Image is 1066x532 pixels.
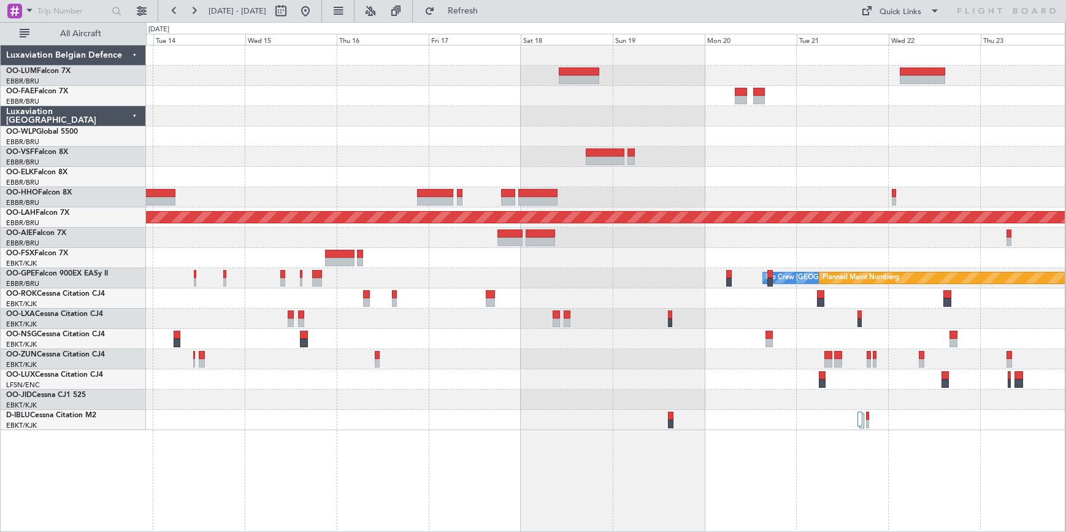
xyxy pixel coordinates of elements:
span: OO-JID [6,391,32,399]
span: Refresh [437,7,489,15]
span: OO-HHO [6,189,38,196]
a: OO-FAEFalcon 7X [6,88,68,95]
div: Planned Maint Nurnberg [823,269,899,287]
a: OO-GPEFalcon 900EX EASy II [6,270,108,277]
span: OO-AIE [6,229,33,237]
span: OO-LXA [6,310,35,318]
span: OO-FAE [6,88,34,95]
div: Wed 22 [889,34,981,45]
a: OO-HHOFalcon 8X [6,189,72,196]
div: [DATE] [148,25,169,35]
div: Sun 19 [613,34,705,45]
a: OO-LUMFalcon 7X [6,67,71,75]
a: EBKT/KJK [6,259,37,268]
div: Wed 15 [245,34,337,45]
a: EBKT/KJK [6,299,37,309]
div: Quick Links [880,6,921,18]
span: OO-GPE [6,270,35,277]
a: EBBR/BRU [6,198,39,207]
a: EBBR/BRU [6,77,39,86]
div: No Crew [GEOGRAPHIC_DATA] ([GEOGRAPHIC_DATA] National) [766,269,972,287]
a: OO-ZUNCessna Citation CJ4 [6,351,105,358]
div: Tue 21 [797,34,889,45]
a: OO-LUXCessna Citation CJ4 [6,371,103,379]
a: OO-ROKCessna Citation CJ4 [6,290,105,298]
span: OO-VSF [6,148,34,156]
a: EBBR/BRU [6,239,39,248]
a: EBKT/KJK [6,421,37,430]
div: Thu 16 [337,34,429,45]
button: All Aircraft [13,24,133,44]
span: All Aircraft [32,29,129,38]
a: D-IBLUCessna Citation M2 [6,412,96,419]
a: OO-LXACessna Citation CJ4 [6,310,103,318]
a: EBBR/BRU [6,178,39,187]
a: OO-LAHFalcon 7X [6,209,69,217]
button: Refresh [419,1,493,21]
button: Quick Links [855,1,946,21]
a: OO-ELKFalcon 8X [6,169,67,176]
div: Fri 17 [429,34,521,45]
a: EBBR/BRU [6,97,39,106]
span: OO-FSX [6,250,34,257]
a: OO-VSFFalcon 8X [6,148,68,156]
a: OO-NSGCessna Citation CJ4 [6,331,105,338]
input: Trip Number [37,2,108,20]
a: EBKT/KJK [6,360,37,369]
a: OO-AIEFalcon 7X [6,229,66,237]
a: EBKT/KJK [6,340,37,349]
span: OO-ZUN [6,351,37,358]
span: OO-NSG [6,331,37,338]
div: Mon 20 [705,34,797,45]
a: EBKT/KJK [6,320,37,329]
span: D-IBLU [6,412,30,419]
span: OO-WLP [6,128,36,136]
span: OO-LAH [6,209,36,217]
a: EBBR/BRU [6,218,39,228]
a: OO-FSXFalcon 7X [6,250,68,257]
span: [DATE] - [DATE] [209,6,266,17]
span: OO-LUM [6,67,37,75]
a: EBBR/BRU [6,158,39,167]
a: OO-JIDCessna CJ1 525 [6,391,86,399]
a: EBKT/KJK [6,401,37,410]
span: OO-ELK [6,169,34,176]
span: OO-LUX [6,371,35,379]
a: EBBR/BRU [6,137,39,147]
div: Tue 14 [153,34,245,45]
span: OO-ROK [6,290,37,298]
div: Sat 18 [521,34,613,45]
a: OO-WLPGlobal 5500 [6,128,78,136]
a: LFSN/ENC [6,380,40,390]
a: EBBR/BRU [6,279,39,288]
